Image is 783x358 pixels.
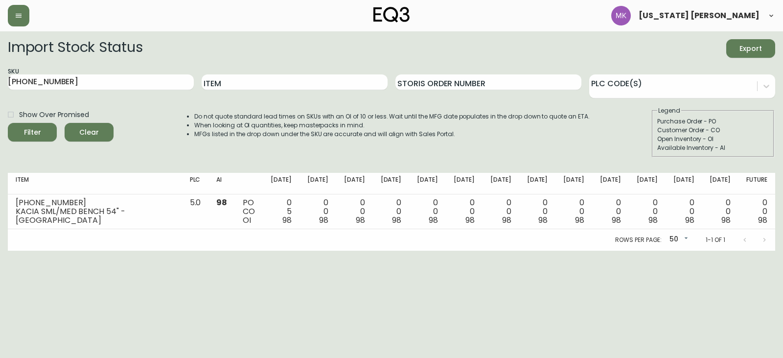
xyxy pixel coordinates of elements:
span: 98 [538,215,548,226]
h2: Import Stock Status [8,39,142,58]
span: Clear [72,126,106,139]
span: 98 [429,215,438,226]
th: [DATE] [336,173,373,194]
div: Customer Order - CO [657,126,769,135]
span: 98 [465,215,475,226]
button: Export [726,39,775,58]
span: Show Over Promised [19,110,89,120]
li: When looking at OI quantities, keep masterpacks in mind. [194,121,590,130]
span: 98 [685,215,694,226]
div: Filter [24,126,41,139]
div: 0 0 [563,198,584,225]
div: 0 0 [746,198,767,225]
button: Filter [8,123,57,142]
th: [DATE] [629,173,666,194]
span: 98 [648,215,658,226]
span: 98 [502,215,511,226]
span: 98 [758,215,767,226]
div: 0 0 [454,198,475,225]
div: 50 [666,232,690,248]
div: 0 0 [417,198,438,225]
p: Rows per page: [615,236,662,244]
span: 98 [356,215,365,226]
th: [DATE] [702,173,738,194]
p: 1-1 of 1 [706,236,725,244]
span: 98 [282,215,292,226]
th: [DATE] [483,173,519,194]
th: AI [208,173,235,194]
span: OI [243,215,251,226]
div: Available Inventory - AI [657,143,769,152]
div: PO CO [243,198,255,225]
img: logo [373,7,410,23]
div: 0 0 [490,198,511,225]
th: [DATE] [299,173,336,194]
span: 98 [216,197,227,208]
div: 0 0 [710,198,731,225]
th: [DATE] [263,173,299,194]
li: Do not quote standard lead times on SKUs with an OI of 10 or less. Wait until the MFG date popula... [194,112,590,121]
th: [DATE] [592,173,629,194]
div: Purchase Order - PO [657,117,769,126]
span: 98 [612,215,621,226]
div: 0 5 [271,198,292,225]
img: ea5e0531d3ed94391639a5d1768dbd68 [611,6,631,25]
span: Export [734,43,767,55]
th: [DATE] [446,173,483,194]
th: [DATE] [409,173,446,194]
th: [DATE] [666,173,702,194]
span: 98 [319,215,328,226]
div: Open Inventory - OI [657,135,769,143]
div: [PHONE_NUMBER] [16,198,174,207]
div: 0 0 [307,198,328,225]
th: PLC [182,173,209,194]
legend: Legend [657,106,681,115]
div: 0 0 [637,198,658,225]
span: [US_STATE] [PERSON_NAME] [639,12,760,20]
span: 98 [721,215,731,226]
div: 0 0 [527,198,548,225]
th: [DATE] [555,173,592,194]
div: 0 0 [600,198,621,225]
li: MFGs listed in the drop down under the SKU are accurate and will align with Sales Portal. [194,130,590,139]
div: 0 0 [344,198,365,225]
td: 5.0 [182,194,209,229]
th: [DATE] [519,173,556,194]
th: [DATE] [373,173,410,194]
button: Clear [65,123,114,142]
div: 0 0 [673,198,694,225]
span: 98 [575,215,584,226]
th: Item [8,173,182,194]
div: KACIA SML/MED BENCH 54" - [GEOGRAPHIC_DATA] [16,207,174,225]
span: 98 [392,215,401,226]
div: 0 0 [381,198,402,225]
th: Future [738,173,775,194]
